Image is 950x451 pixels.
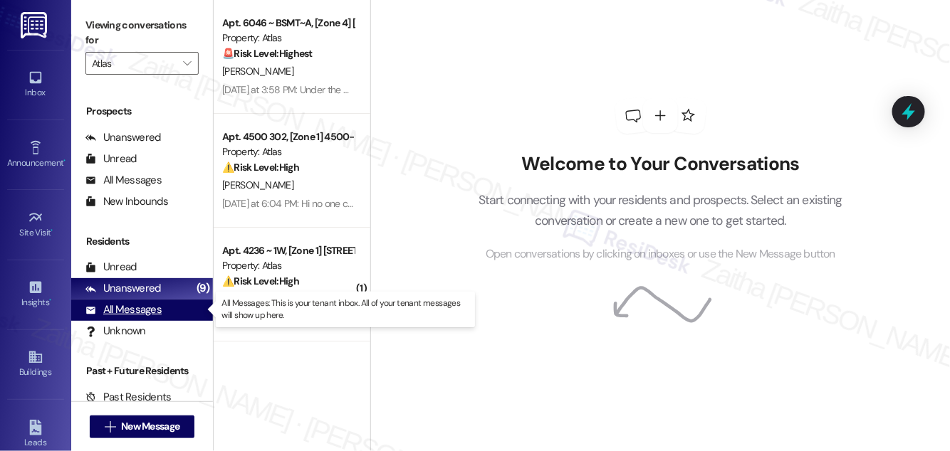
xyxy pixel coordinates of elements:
a: Buildings [7,345,64,383]
label: Viewing conversations for [85,14,199,52]
div: Prospects [71,104,213,119]
p: Start connecting with your residents and prospects. Select an existing conversation or create a n... [457,190,865,230]
span: • [49,295,51,305]
a: Insights • [7,275,64,314]
div: Property: Atlas [222,144,354,159]
div: All Messages [85,173,162,188]
button: New Message [90,415,195,438]
p: All Messages: This is your tenant inbox. All of your tenant messages will show up here. [221,297,469,322]
div: Property: Atlas [222,258,354,273]
span: [PERSON_NAME] [222,65,293,78]
span: New Message [121,419,179,434]
div: Property: Atlas [222,31,354,46]
div: All Messages [85,302,162,317]
div: [DATE] at 6:04 PM: Hi no one came by [DATE] to look at the ceiling can someone come by [DATE] ear... [222,197,680,210]
div: [DATE] at 3:58 PM: Under the bathroom sink as well [222,83,432,96]
i:  [183,58,191,69]
a: Inbox [7,65,64,104]
div: Past Residents [85,390,172,405]
div: Unknown [85,324,146,339]
strong: 🚨 Risk Level: Highest [222,47,313,60]
strong: ⚠️ Risk Level: High [222,161,299,174]
h2: Welcome to Your Conversations [457,153,865,176]
div: Apt. 6046 ~ BSMT~A, [Zone 4] [STREET_ADDRESS] [222,16,354,31]
span: • [51,225,53,235]
div: Apt. 4500 302, [Zone 1] 4500-[STREET_ADDRESS] [222,129,354,144]
div: New Inbounds [85,194,168,209]
div: Unread [85,152,137,166]
div: Residents [71,234,213,249]
strong: ⚠️ Risk Level: High [222,275,299,287]
div: Past + Future Residents [71,364,213,378]
a: Site Visit • [7,206,64,244]
div: Unanswered [85,130,161,145]
div: Unanswered [85,281,161,296]
div: Apt. 4236 ~ 1W, [Zone 1] [STREET_ADDRESS][US_STATE] [222,243,354,258]
i:  [105,421,115,433]
span: • [63,156,66,166]
span: Open conversations by clicking on inboxes or use the New Message button [486,245,835,263]
img: ResiDesk Logo [21,12,50,38]
div: (9) [193,277,213,299]
span: [PERSON_NAME] [222,179,293,191]
input: All communities [92,52,176,75]
div: Unread [85,260,137,275]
